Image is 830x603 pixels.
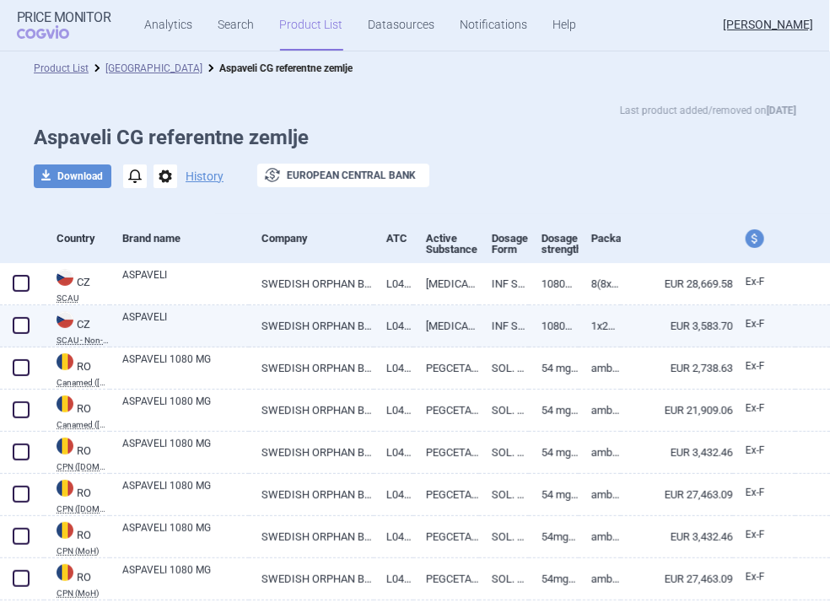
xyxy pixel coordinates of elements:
strong: [DATE] [767,105,796,116]
a: 54mg/ml [529,516,579,557]
a: Ambalaj cu 1 [MEDICAL_DATA]. x 20 ml care contine 1080 mg (54 mg/ml) [579,432,620,473]
a: EUR 3,583.70 [621,305,733,347]
a: SOL. PERF. [479,390,529,431]
a: L04AA54 [374,516,413,557]
span: Ex-factory price [746,318,765,330]
a: EUR 21,909.06 [621,390,733,431]
h1: Aspaveli CG referentne zemlje [34,126,796,150]
a: SOL. PERF. [479,432,529,473]
a: Ex-F [733,439,795,464]
span: COGVIO [17,25,93,39]
div: Active Substance [426,218,480,270]
a: L04AJ03 [374,305,413,347]
a: PEGCETACOPLANUM [413,390,480,431]
a: Ex-F [733,396,795,422]
a: Ambalaj cu 1 [MEDICAL_DATA]. x 20 ml care contine 1080 mg (54 mg/ml) [579,516,620,557]
a: Ex-F [733,354,795,380]
a: ROROCPN (MoH) [44,563,110,598]
a: SOL. PERF. [479,516,529,557]
a: SWEDISH ORPHAN BIOVITRUM AB (PUBL) [249,474,374,515]
span: Ex-factory price [746,276,765,288]
strong: Price Monitor [17,10,111,25]
span: Ex-factory price [746,571,765,583]
p: Last product added/removed on [620,102,796,119]
a: PEGCETACOPLANUM [413,558,480,600]
button: Download [34,164,111,188]
a: SWEDISH ORPHAN BIOVITRUM AB (PUBL) [249,516,374,557]
div: Dosage Form [492,218,529,270]
a: 54 mg/ml [529,432,579,473]
strong: Aspaveli CG referentne zemlje [219,62,353,74]
a: Product List [34,62,89,74]
abbr: CPN (Legislatie.just.ro) — Public Catalog - List of maximum prices for international purposes. Un... [57,463,110,471]
button: History [186,170,224,182]
a: ASPAVELI 1080 MG [122,352,249,382]
img: Czech Republic [57,311,73,328]
span: Ex-factory price [746,487,765,498]
div: Brand name [122,218,249,259]
a: INF SOL [479,305,529,347]
a: Ex-F [733,270,795,295]
img: Romania [57,522,73,539]
span: Ex-factory price [746,529,765,541]
span: Ex-factory price [746,402,765,414]
a: ASPAVELI 1080 MG [122,436,249,466]
img: Romania [57,396,73,412]
a: Ambalaj multiplu cu 8 flacoane (8 ambalaje cu cate 1 [MEDICAL_DATA].) [579,558,620,600]
a: PEGCETACOPLANUM [413,474,480,515]
a: L04AA54 [374,390,413,431]
a: ASPAVELI 1080 MG [122,563,249,593]
a: [MEDICAL_DATA] [413,263,480,304]
span: Ex-factory price [746,444,765,456]
a: SOL. PERF. [479,558,529,600]
a: EUR 28,669.58 [621,263,733,304]
a: 1080MG [529,305,579,347]
a: SWEDISH ORPHAN BIOVITRUM AB (PUBL) [249,390,374,431]
img: Romania [57,438,73,455]
a: ASPAVELI [122,267,249,298]
a: CZCZSCAU [44,267,110,303]
a: ASPAVELI 1080 MG [122,478,249,509]
a: ROROCPN ([DOMAIN_NAME]) [44,478,110,514]
a: PEGCETACOPLANUM [413,347,480,389]
a: SWEDISH ORPHAN BIOVITRUM AB (PUBL), [GEOGRAPHIC_DATA] [249,263,374,304]
abbr: CPN (MoH) — Public Catalog - List of maximum prices for international purposes. Official versions... [57,590,110,598]
a: L04AA54 [374,558,413,600]
div: Company [261,218,374,259]
a: 8(8X1)X20ML [579,263,620,304]
a: EUR 2,738.63 [621,347,733,389]
button: European Central Bank [257,164,429,187]
div: Country [57,218,110,259]
a: CZCZSCAU - Non-reimbursed medicinal products [44,310,110,345]
a: ASPAVELI 1080 MG [122,520,249,551]
abbr: SCAU - Non-reimbursed medicinal products — List of non-reimbursed medicinal products published by... [57,336,110,345]
a: ROROCanamed ([DOMAIN_NAME] - Canamed Annex 1) [44,352,110,387]
a: Ex-F [733,565,795,590]
a: ROROCanamed ([DOMAIN_NAME] - Canamed Annex 1) [44,394,110,429]
a: EUR 3,432.46 [621,516,733,557]
a: L04AA54 [374,474,413,515]
a: Ex-F [733,481,795,506]
a: INF SOL [479,263,529,304]
div: Package [591,218,620,259]
img: Romania [57,480,73,497]
a: PEGCETACOPLANUM [413,432,480,473]
a: SOL. PERF. [479,474,529,515]
a: SWEDISH ORPHAN BIOVITRUM AB (PUBL) [249,432,374,473]
a: Price MonitorCOGVIO [17,10,111,40]
span: Ex-factory price [746,360,765,372]
a: ASPAVELI [122,310,249,340]
a: L04AA54 [374,432,413,473]
a: EUR 27,463.09 [621,474,733,515]
li: Aspaveli CG referentne zemlje [202,60,353,77]
a: 1X20ML [579,305,620,347]
a: PEGCETACOPLANUM [413,516,480,557]
a: ASPAVELI 1080 MG [122,394,249,424]
abbr: CPN (MoH) — Public Catalog - List of maximum prices for international purposes. Official versions... [57,547,110,556]
a: ROROCPN (MoH) [44,520,110,556]
a: 1080MG [529,263,579,304]
a: SOL. PERF. [479,347,529,389]
a: SWEDISH ORPHAN BIOVITRUM AB (PUBL) [249,347,374,389]
a: SWEDISH ORPHAN BIOVITRUM AB (PUBL), [GEOGRAPHIC_DATA] [249,305,374,347]
a: [MEDICAL_DATA] [413,305,480,347]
